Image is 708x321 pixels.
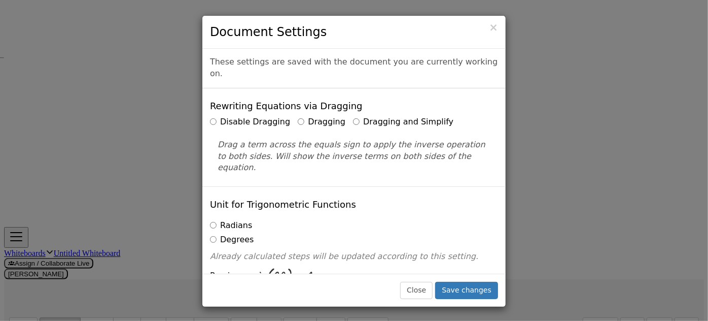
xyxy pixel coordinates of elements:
label: Radians [210,220,252,232]
input: Degrees [210,236,217,243]
button: Close [400,282,433,299]
input: Radians [210,222,217,229]
label: Dragging [298,116,345,128]
h4: Unit for Trigonometric Functions [210,200,356,210]
label: Degrees [210,234,254,246]
input: Dragging and Simplify [353,118,360,125]
p: Already calculated steps will be updated according to this setting. [210,251,498,263]
h4: Rewriting Equations via Dragging [210,101,363,111]
span: × [489,21,498,34]
button: Close [489,22,498,33]
p: Drag a term across the equals sign to apply the inverse operation to both sides. Will show the in... [218,139,490,174]
button: Save changes [435,282,498,299]
label: Dragging and Simplify [353,116,453,128]
input: Dragging [298,118,304,125]
label: Disable Dragging [210,116,290,128]
span: Preview: [210,270,244,282]
input: Disable Dragging [210,118,217,125]
div: These settings are saved with the document you are currently working on. [202,49,506,88]
h3: Document Settings [210,23,498,41]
